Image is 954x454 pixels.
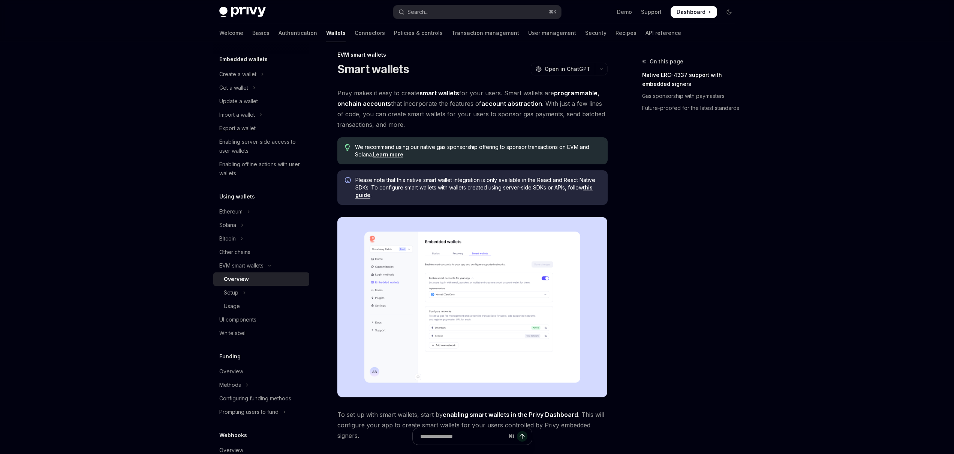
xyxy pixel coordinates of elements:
[213,272,309,286] a: Overview
[355,176,600,199] span: Please note that this native smart wallet integration is only available in the React and React Na...
[326,24,346,42] a: Wallets
[213,108,309,122] button: Toggle Import a wallet section
[219,394,291,403] div: Configuring funding methods
[224,302,240,311] div: Usage
[213,326,309,340] a: Whitelabel
[219,55,268,64] h5: Embedded wallets
[345,144,350,151] svg: Tip
[219,352,241,361] h5: Funding
[213,95,309,108] a: Update a wallet
[677,8,705,16] span: Dashboard
[337,409,608,441] span: To set up with smart wallets, start by . This will configure your app to create smart wallets for...
[219,221,236,230] div: Solana
[213,286,309,299] button: Toggle Setup section
[219,192,255,201] h5: Using wallets
[213,365,309,378] a: Overview
[517,431,527,442] button: Send message
[394,24,443,42] a: Policies & controls
[452,24,519,42] a: Transaction management
[337,88,608,130] span: Privy makes it easy to create for your users. Smart wallets are that incorporate the features of ...
[645,24,681,42] a: API reference
[213,378,309,392] button: Toggle Methods section
[213,405,309,419] button: Toggle Prompting users to fund section
[723,6,735,18] button: Toggle dark mode
[219,234,236,243] div: Bitcoin
[337,62,409,76] h1: Smart wallets
[213,81,309,95] button: Toggle Get a wallet section
[355,24,385,42] a: Connectors
[219,431,247,440] h5: Webhooks
[443,411,578,419] a: enabling smart wallets in the Privy Dashboard
[545,65,590,73] span: Open in ChatGPT
[219,7,266,17] img: dark logo
[213,122,309,135] a: Export a wallet
[420,428,505,445] input: Ask a question...
[219,83,248,92] div: Get a wallet
[585,24,607,42] a: Security
[650,57,683,66] span: On this page
[213,158,309,180] a: Enabling offline actions with user wallets
[219,329,246,338] div: Whitelabel
[213,135,309,158] a: Enabling server-side access to user wallets
[481,100,542,108] a: account abstraction
[224,288,238,297] div: Setup
[213,313,309,326] a: UI components
[345,177,352,185] svg: Info
[528,24,576,42] a: User management
[219,380,241,389] div: Methods
[252,24,270,42] a: Basics
[219,70,256,79] div: Create a wallet
[219,24,243,42] a: Welcome
[219,367,243,376] div: Overview
[393,5,561,19] button: Open search
[642,90,741,102] a: Gas sponsorship with paymasters
[219,407,279,416] div: Prompting users to fund
[219,315,256,324] div: UI components
[219,248,250,257] div: Other chains
[642,69,741,90] a: Native ERC-4337 support with embedded signers
[219,137,305,155] div: Enabling server-side access to user wallets
[219,160,305,178] div: Enabling offline actions with user wallets
[337,51,608,59] div: EVM smart wallets
[671,6,717,18] a: Dashboard
[337,217,608,397] img: Sample enable smart wallets
[355,143,600,158] span: We recommend using our native gas sponsorship offering to sponsor transactions on EVM and Solana.
[213,232,309,245] button: Toggle Bitcoin section
[213,205,309,218] button: Toggle Ethereum section
[213,245,309,259] a: Other chains
[642,102,741,114] a: Future-proofed for the latest standards
[219,124,256,133] div: Export a wallet
[617,8,632,16] a: Demo
[224,275,249,284] div: Overview
[616,24,636,42] a: Recipes
[213,299,309,313] a: Usage
[641,8,662,16] a: Support
[279,24,317,42] a: Authentication
[219,207,243,216] div: Ethereum
[213,218,309,232] button: Toggle Solana section
[219,261,264,270] div: EVM smart wallets
[219,110,255,119] div: Import a wallet
[219,97,258,106] div: Update a wallet
[419,89,459,97] strong: smart wallets
[213,259,309,272] button: Toggle EVM smart wallets section
[213,392,309,405] a: Configuring funding methods
[407,8,428,17] div: Search...
[213,68,309,81] button: Toggle Create a wallet section
[373,151,403,158] a: Learn more
[531,63,595,75] button: Open in ChatGPT
[549,9,557,15] span: ⌘ K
